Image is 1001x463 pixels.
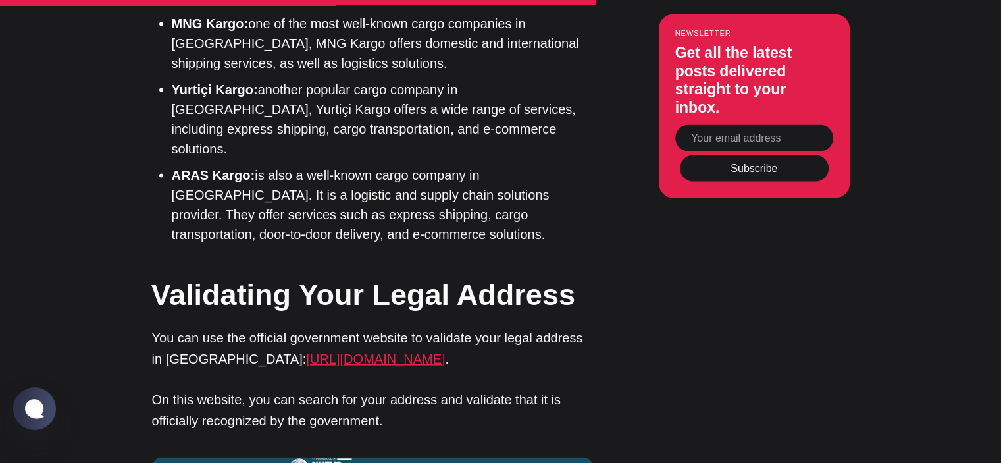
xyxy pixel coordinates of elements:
[675,124,833,151] input: Your email address
[675,28,833,36] small: Newsletter
[152,327,593,369] p: You can use the official government website to validate your legal address in [GEOGRAPHIC_DATA]: .
[172,165,593,244] li: is also a well-known cargo company in [GEOGRAPHIC_DATA]. It is a logistic and supply chain soluti...
[151,274,592,315] h2: Validating Your Legal Address
[306,352,445,366] a: [URL][DOMAIN_NAME]
[172,14,593,73] li: one of the most well-known cargo companies in [GEOGRAPHIC_DATA], MNG Kargo offers domestic and in...
[172,80,593,159] li: another popular cargo company in [GEOGRAPHIC_DATA], Yurtiçi Kargo offers a wide range of services...
[172,16,249,31] strong: MNG Kargo:
[172,82,258,97] strong: Yurtiçi Kargo:
[172,168,255,182] strong: ARAS Kargo:
[680,155,829,181] button: Subscribe
[152,389,593,431] p: On this website, you can search for your address and validate that it is officially recognized by...
[675,43,833,116] h3: Get all the latest posts delivered straight to your inbox.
